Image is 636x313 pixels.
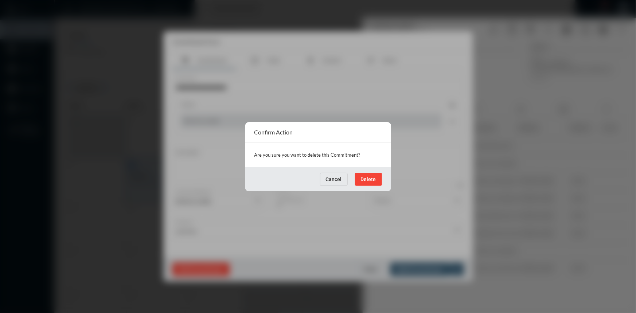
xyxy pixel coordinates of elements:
h2: Confirm Action [254,129,293,136]
p: Are you sure you want to delete this Commitment? [254,150,382,160]
span: Delete [361,176,376,182]
button: Cancel [320,173,348,186]
button: Delete [355,173,382,186]
span: Cancel [326,176,342,182]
